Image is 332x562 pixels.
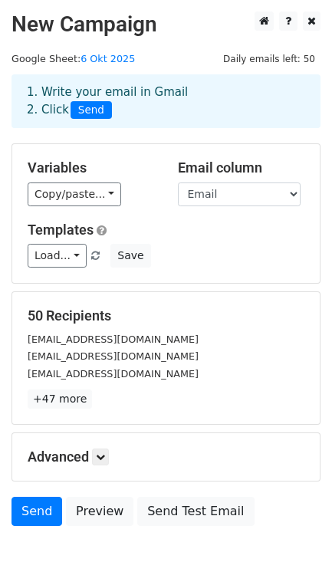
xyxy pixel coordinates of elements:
small: [EMAIL_ADDRESS][DOMAIN_NAME] [28,368,199,380]
h5: 50 Recipients [28,307,304,324]
a: Send [12,497,62,526]
small: [EMAIL_ADDRESS][DOMAIN_NAME] [28,334,199,345]
h5: Email column [178,159,305,176]
div: 1. Write your email in Gmail 2. Click [15,84,317,119]
a: Templates [28,222,94,238]
a: 6 Okt 2025 [81,53,135,64]
iframe: Chat Widget [255,488,332,562]
small: Google Sheet: [12,53,135,64]
small: [EMAIL_ADDRESS][DOMAIN_NAME] [28,350,199,362]
span: Send [71,101,112,120]
h5: Variables [28,159,155,176]
h5: Advanced [28,449,304,465]
a: Preview [66,497,133,526]
h2: New Campaign [12,12,320,38]
a: Send Test Email [137,497,254,526]
a: Load... [28,244,87,268]
span: Daily emails left: 50 [218,51,320,67]
a: +47 more [28,389,92,409]
a: Daily emails left: 50 [218,53,320,64]
a: Copy/paste... [28,182,121,206]
button: Save [110,244,150,268]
